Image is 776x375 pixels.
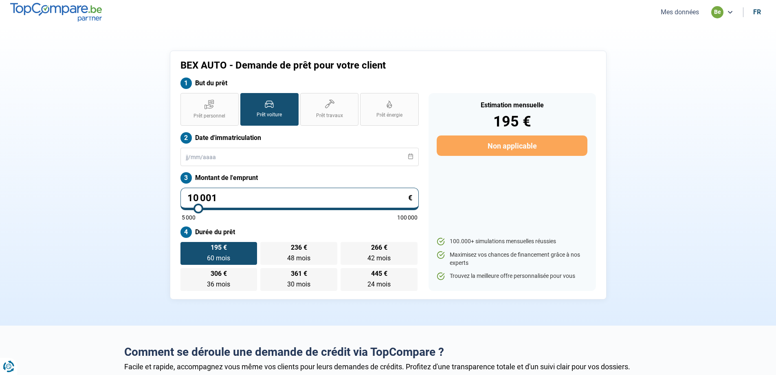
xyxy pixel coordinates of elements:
[367,280,391,288] span: 24 mois
[437,251,587,267] li: Maximisez vos chances de financement grâce à nos experts
[437,237,587,246] li: 100.000+ simulations mensuelles réussies
[711,6,723,18] div: be
[287,280,310,288] span: 30 mois
[180,78,419,89] label: But du prêt
[753,8,761,16] div: fr
[376,112,402,119] span: Prêt énergie
[437,114,587,129] div: 195 €
[371,271,387,277] span: 445 €
[211,244,227,251] span: 195 €
[182,215,196,220] span: 5 000
[124,362,652,371] div: Facile et rapide, accompagnez vous même vos clients pour leurs demandes de crédits. Profitez d'un...
[211,271,227,277] span: 306 €
[437,272,587,280] li: Trouvez la meilleure offre personnalisée pour vous
[408,194,412,202] span: €
[193,113,225,120] span: Prêt personnel
[124,345,652,359] h2: Comment se déroule une demande de crédit via TopCompare ?
[180,148,419,166] input: jj/mm/aaaa
[207,280,230,288] span: 36 mois
[291,271,307,277] span: 361 €
[658,8,701,16] button: Mes données
[10,3,102,21] img: TopCompare.be
[316,112,343,119] span: Prêt travaux
[287,254,310,262] span: 48 mois
[207,254,230,262] span: 60 mois
[180,132,419,144] label: Date d'immatriculation
[367,254,391,262] span: 42 mois
[437,135,587,156] button: Non applicable
[291,244,307,251] span: 236 €
[437,102,587,109] div: Estimation mensuelle
[180,60,490,71] h1: BEX AUTO - Demande de prêt pour votre client
[257,111,282,118] span: Prêt voiture
[180,226,419,238] label: Durée du prêt
[371,244,387,251] span: 266 €
[180,172,419,184] label: Montant de l'emprunt
[397,215,418,220] span: 100 000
